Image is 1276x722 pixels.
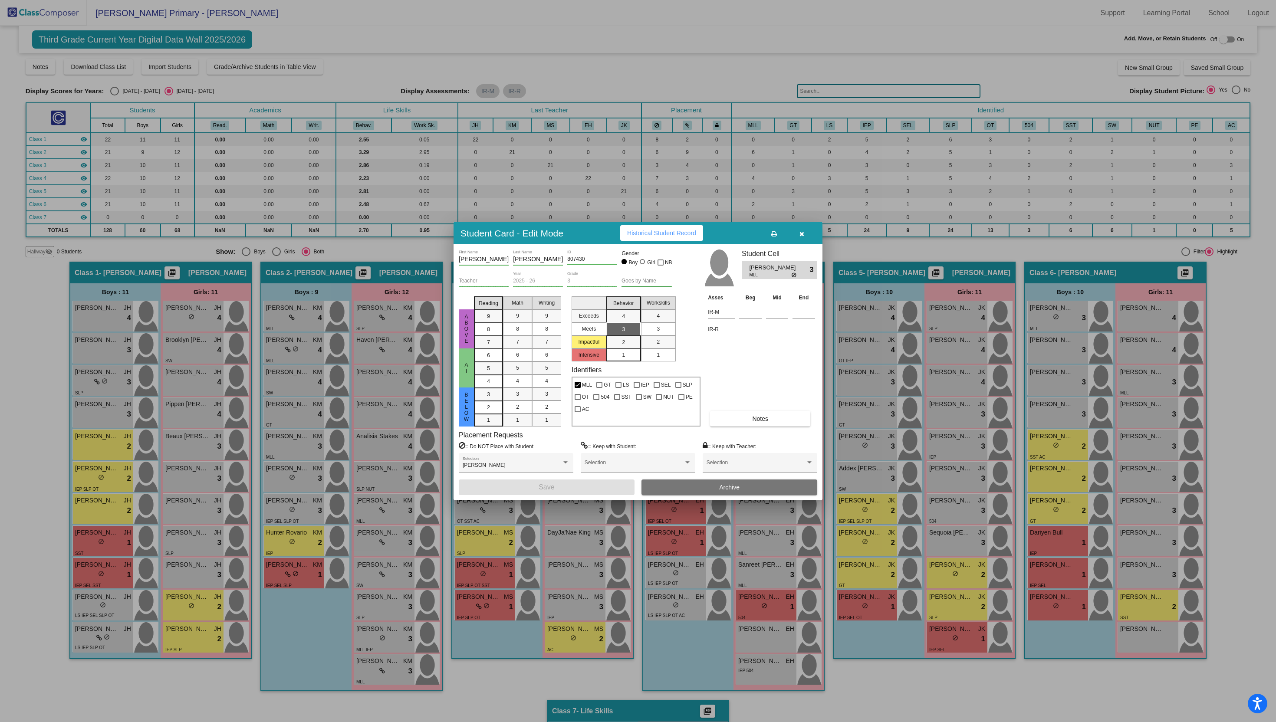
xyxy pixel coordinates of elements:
[460,228,563,239] h3: Student Card - Edit Mode
[516,403,519,411] span: 2
[463,362,470,374] span: At
[487,416,490,424] span: 1
[737,293,764,302] th: Beg
[459,278,509,284] input: teacher
[665,257,672,268] span: NB
[710,411,810,427] button: Notes
[601,392,609,402] span: 504
[627,230,696,236] span: Historical Student Record
[459,442,535,450] label: = Do NOT Place with Student:
[487,338,490,346] span: 7
[613,299,634,307] span: Behavior
[657,325,660,333] span: 3
[683,380,693,390] span: SLP
[545,377,548,385] span: 4
[513,278,563,284] input: year
[463,314,470,344] span: Above
[719,484,740,491] span: Archive
[516,325,519,333] span: 8
[516,416,519,424] span: 1
[764,293,790,302] th: Mid
[459,479,635,495] button: Save
[487,312,490,320] span: 9
[479,299,498,307] span: Reading
[539,483,554,491] span: Save
[516,351,519,359] span: 6
[545,351,548,359] span: 6
[604,380,611,390] span: GT
[790,293,817,302] th: End
[582,380,592,390] span: MLL
[643,392,651,402] span: SW
[686,392,693,402] span: PE
[623,380,629,390] span: LS
[622,392,631,402] span: SST
[516,390,519,398] span: 3
[539,299,555,307] span: Writing
[708,323,735,336] input: assessment
[641,380,649,390] span: IEP
[487,351,490,359] span: 6
[663,392,674,402] span: NUT
[545,312,548,320] span: 9
[459,431,523,439] label: Placement Requests
[487,391,490,398] span: 3
[487,404,490,411] span: 2
[545,364,548,372] span: 5
[622,312,625,320] span: 4
[622,325,625,333] span: 3
[487,364,490,372] span: 5
[752,415,768,422] span: Notes
[516,312,519,320] span: 9
[749,263,797,272] span: [PERSON_NAME]
[647,299,670,307] span: Workskills
[545,325,548,333] span: 8
[545,403,548,411] span: 2
[567,256,617,263] input: Enter ID
[641,479,817,495] button: Archive
[628,259,638,266] div: Boy
[661,380,671,390] span: SEL
[516,364,519,372] span: 5
[622,249,671,257] mat-label: Gender
[516,338,519,346] span: 7
[545,416,548,424] span: 1
[545,390,548,398] span: 3
[582,404,589,414] span: AC
[516,377,519,385] span: 4
[749,272,791,278] span: MLL
[487,377,490,385] span: 4
[647,259,655,266] div: Girl
[622,351,625,359] span: 1
[622,338,625,346] span: 2
[742,249,817,258] h3: Student Cell
[708,305,735,318] input: assessment
[657,351,660,359] span: 1
[620,225,703,241] button: Historical Student Record
[657,312,660,320] span: 4
[581,442,636,450] label: = Keep with Student:
[463,462,506,468] span: [PERSON_NAME]
[572,366,602,374] label: Identifiers
[810,265,817,275] span: 3
[622,278,671,284] input: goes by name
[463,392,470,422] span: Below
[582,392,589,402] span: OT
[545,338,548,346] span: 7
[657,338,660,346] span: 2
[706,293,737,302] th: Asses
[703,442,756,450] label: = Keep with Teacher:
[512,299,523,307] span: Math
[567,278,617,284] input: grade
[487,325,490,333] span: 8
